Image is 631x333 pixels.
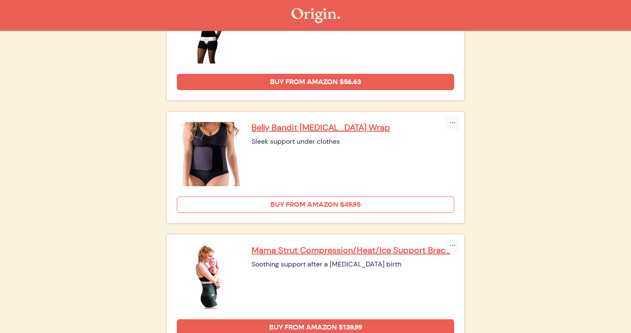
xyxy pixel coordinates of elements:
[177,245,241,309] img: Mama Strut Compression/Heat/Ice Support Brace
[177,197,454,213] a: Buy from Amazon $49.95
[177,74,454,90] a: Buy from Amazon $56.63
[252,136,454,147] div: Sleek support under clothes
[291,8,340,23] img: The Origin Shop
[252,122,454,133] a: Belly Bandit [MEDICAL_DATA] Wrap
[252,259,454,269] div: Soothing support after a [MEDICAL_DATA] birth
[177,122,241,186] img: Belly Bandit Postpartum Wrap
[252,245,454,256] a: Mama Strut Compression/Heat/Ice Support Brace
